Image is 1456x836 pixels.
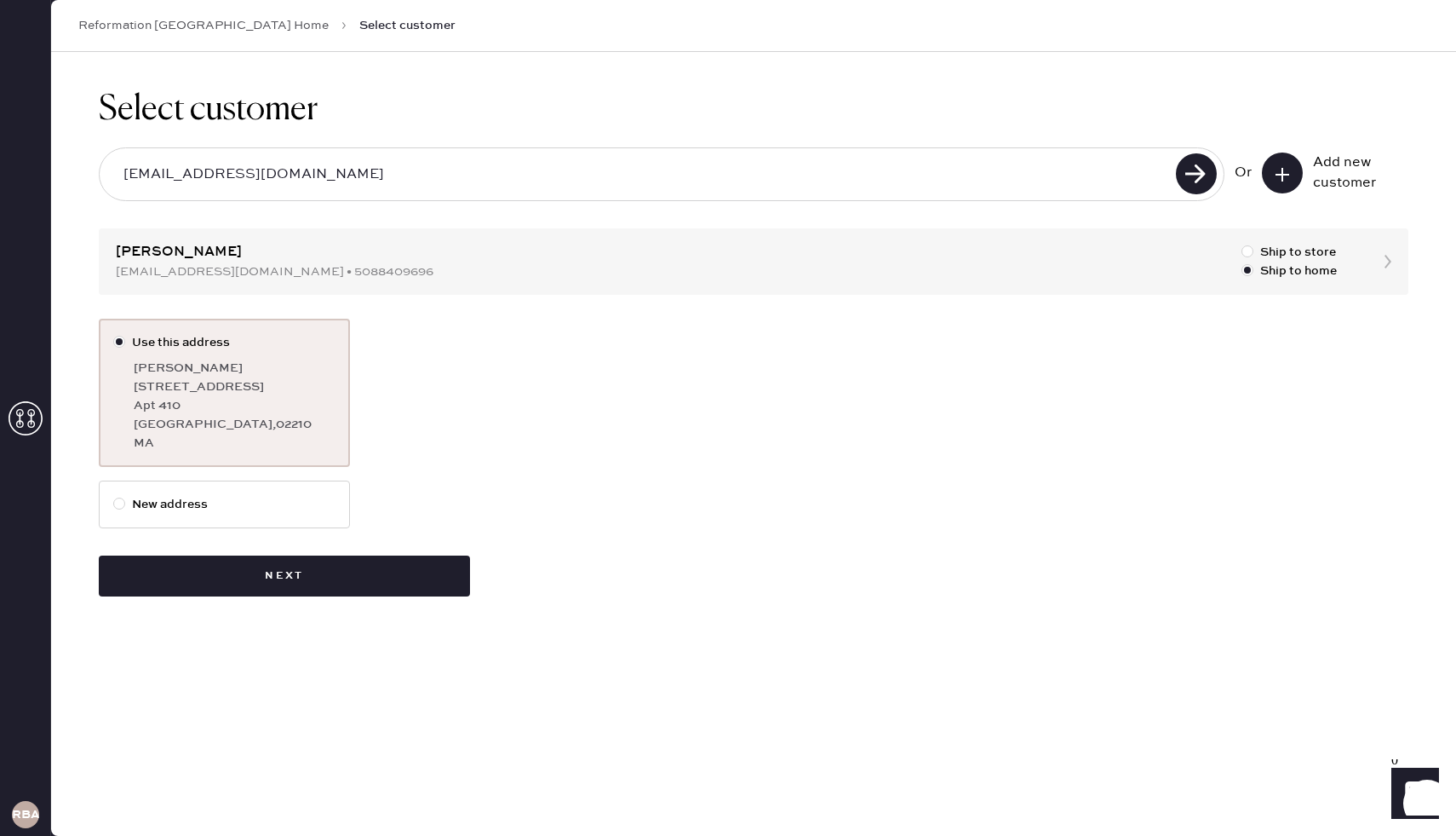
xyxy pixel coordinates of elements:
label: Ship to home [1241,262,1337,280]
div: [GEOGRAPHIC_DATA] , 02210 [134,415,335,434]
label: Use this address [113,333,335,352]
div: MA [134,434,335,453]
div: [STREET_ADDRESS] [134,378,335,396]
div: [PERSON_NAME] [134,359,335,378]
div: Or [1235,163,1252,183]
label: New address [113,495,335,514]
h1: Select customer [99,89,1408,130]
div: Apt 410 [134,396,335,415]
iframe: Front Chat [1375,759,1448,833]
button: Next [99,556,470,597]
a: Reformation [GEOGRAPHIC_DATA] Home [78,17,329,34]
div: Add new customer [1313,153,1398,193]
label: Ship to store [1241,243,1337,262]
span: Select customer [359,17,456,34]
h3: RBA [12,809,39,821]
input: Search by email or phone number [110,155,1171,194]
